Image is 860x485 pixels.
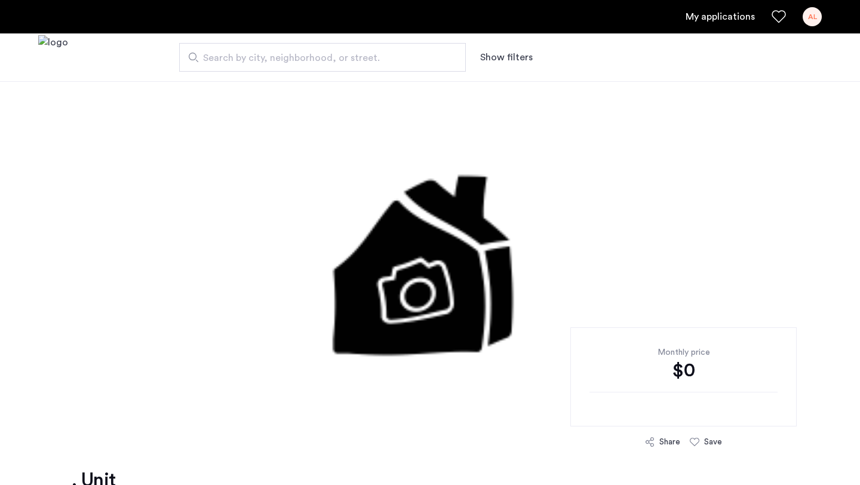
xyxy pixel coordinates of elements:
span: Search by city, neighborhood, or street. [203,51,432,65]
div: Save [704,436,722,448]
button: Show or hide filters [480,50,533,65]
a: My application [686,10,755,24]
div: $0 [589,358,778,382]
a: Favorites [772,10,786,24]
input: Apartment Search [179,43,466,72]
img: logo [38,35,68,80]
div: AL [803,7,822,26]
a: Cazamio logo [38,35,68,80]
img: 1.gif [155,81,705,440]
div: Share [659,436,680,448]
div: Monthly price [589,346,778,358]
